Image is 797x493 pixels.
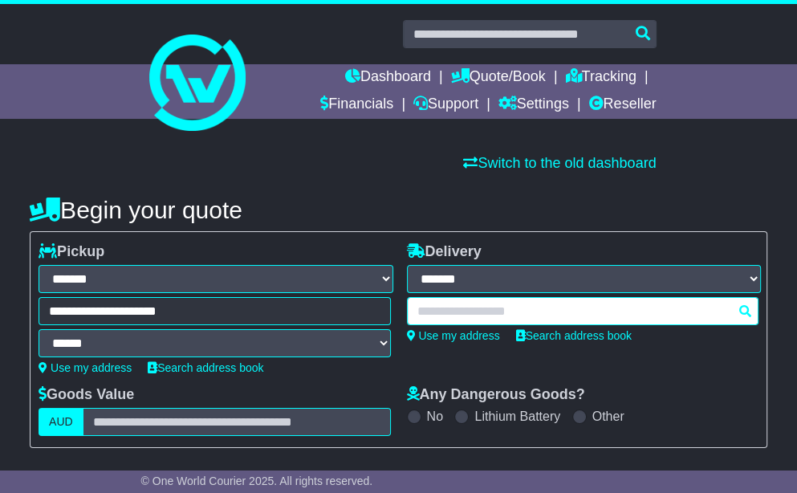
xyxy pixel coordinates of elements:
[516,329,632,342] a: Search address book
[474,409,560,424] label: Lithium Battery
[427,409,443,424] label: No
[565,64,636,92] a: Tracking
[345,64,431,92] a: Dashboard
[413,92,478,119] a: Support
[141,475,373,487] span: © One World Courier 2025. All rights reserved.
[39,408,83,436] label: AUD
[407,386,585,404] label: Any Dangerous Goods?
[592,409,624,424] label: Other
[463,155,656,171] a: Switch to the old dashboard
[451,64,546,92] a: Quote/Book
[407,243,482,261] label: Delivery
[30,197,767,223] h4: Begin your quote
[39,361,132,374] a: Use my address
[39,243,104,261] label: Pickup
[407,297,758,325] typeahead: Please provide city
[320,92,393,119] a: Financials
[407,329,500,342] a: Use my address
[588,92,656,119] a: Reseller
[148,361,263,374] a: Search address book
[498,92,569,119] a: Settings
[39,386,134,404] label: Goods Value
